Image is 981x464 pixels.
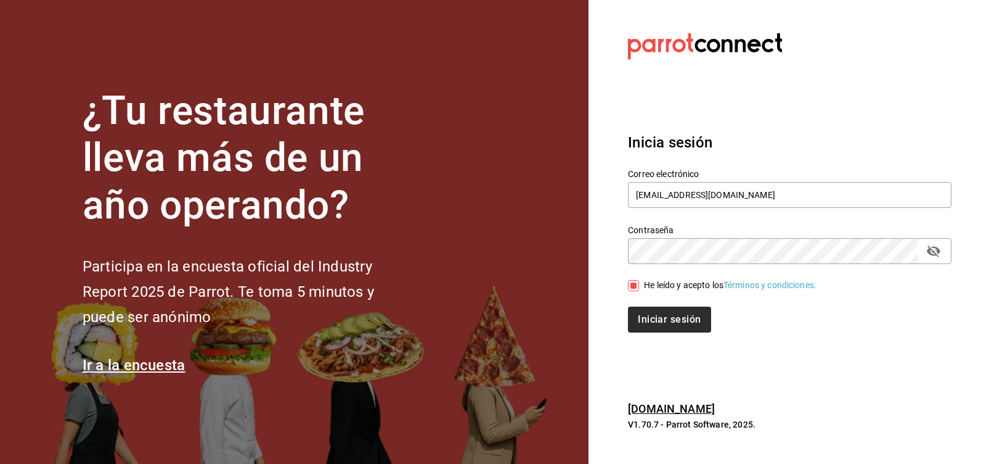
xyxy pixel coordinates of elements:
h1: ¿Tu restaurante lleva más de un año operando? [83,88,415,230]
input: Ingresa tu correo electrónico [628,182,951,208]
a: [DOMAIN_NAME] [628,402,715,415]
label: Correo electrónico [628,169,951,178]
button: Iniciar sesión [628,307,710,333]
a: Ir a la encuesta [83,357,185,374]
div: He leído y acepto los [644,279,816,292]
label: Contraseña [628,225,951,234]
h2: Participa en la encuesta oficial del Industry Report 2025 de Parrot. Te toma 5 minutos y puede se... [83,254,415,329]
button: passwordField [923,241,944,262]
h3: Inicia sesión [628,131,951,154]
a: Términos y condiciones. [723,280,816,290]
p: V1.70.7 - Parrot Software, 2025. [628,418,951,431]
